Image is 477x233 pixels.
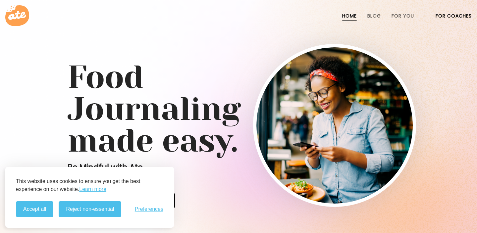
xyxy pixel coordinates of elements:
[342,13,357,19] a: Home
[68,62,409,157] h1: Food Journaling made easy.
[256,47,413,204] img: home-hero-img-rounded.png
[135,206,163,212] span: Preferences
[392,13,414,19] a: For You
[68,162,253,173] p: Be Mindful with Ate
[135,206,163,212] button: Toggle preferences
[367,13,381,19] a: Blog
[16,177,163,193] p: This website uses cookies to ensure you get the best experience on our website.
[436,13,472,19] a: For Coaches
[16,201,53,217] button: Accept all cookies
[59,201,121,217] button: Reject non-essential
[79,185,106,193] a: Learn more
